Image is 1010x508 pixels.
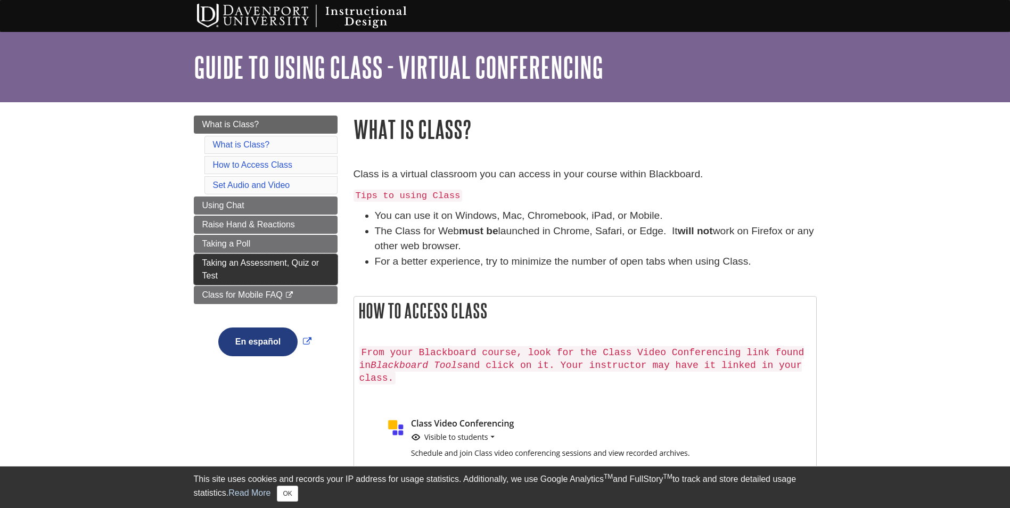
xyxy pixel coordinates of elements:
[188,3,444,29] img: Davenport University Instructional Design
[194,51,603,84] a: Guide to Using Class - Virtual Conferencing
[228,488,270,497] a: Read More
[202,290,283,299] span: Class for Mobile FAQ
[194,216,338,234] a: Raise Hand & Reactions
[194,235,338,253] a: Taking a Poll
[194,254,338,285] a: Taking an Assessment, Quiz or Test
[194,116,338,374] div: Guide Page Menu
[202,201,244,210] span: Using Chat
[285,292,294,299] i: This link opens in a new window
[194,286,338,304] a: Class for Mobile FAQ
[459,225,498,236] strong: must be
[213,181,290,190] a: Set Audio and Video
[375,224,817,255] li: The Class for Web launched in Chrome, Safari, or Edge. It work on Firefox or any other web browser.
[202,120,259,129] span: What is Class?
[359,409,757,469] img: class
[354,116,817,143] h1: What is Class?
[354,167,817,182] p: Class is a virtual classroom you can access in your course within Blackboard.
[371,360,463,371] em: Blackboard Tools
[354,190,463,202] code: Tips to using Class
[202,239,251,248] span: Taking a Poll
[663,473,672,480] sup: TM
[194,473,817,502] div: This site uses cookies and records your IP address for usage statistics. Additionally, we use Goo...
[375,254,817,269] li: For a better experience, try to minimize the number of open tabs when using Class.
[213,160,292,169] a: How to Access Class
[359,346,804,384] code: From your Blackboard course, look for the Class Video Conferencing link found in and click on it....
[277,486,298,502] button: Close
[218,327,298,356] button: En español
[604,473,613,480] sup: TM
[213,140,270,149] a: What is Class?
[354,297,816,325] h2: How to Access Class
[202,220,295,229] span: Raise Hand & Reactions
[216,337,314,346] a: Link opens in new window
[194,116,338,134] a: What is Class?
[678,225,713,236] strong: will not
[375,208,817,224] li: You can use it on Windows, Mac, Chromebook, iPad, or Mobile.
[202,258,319,280] span: Taking an Assessment, Quiz or Test
[194,196,338,215] a: Using Chat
